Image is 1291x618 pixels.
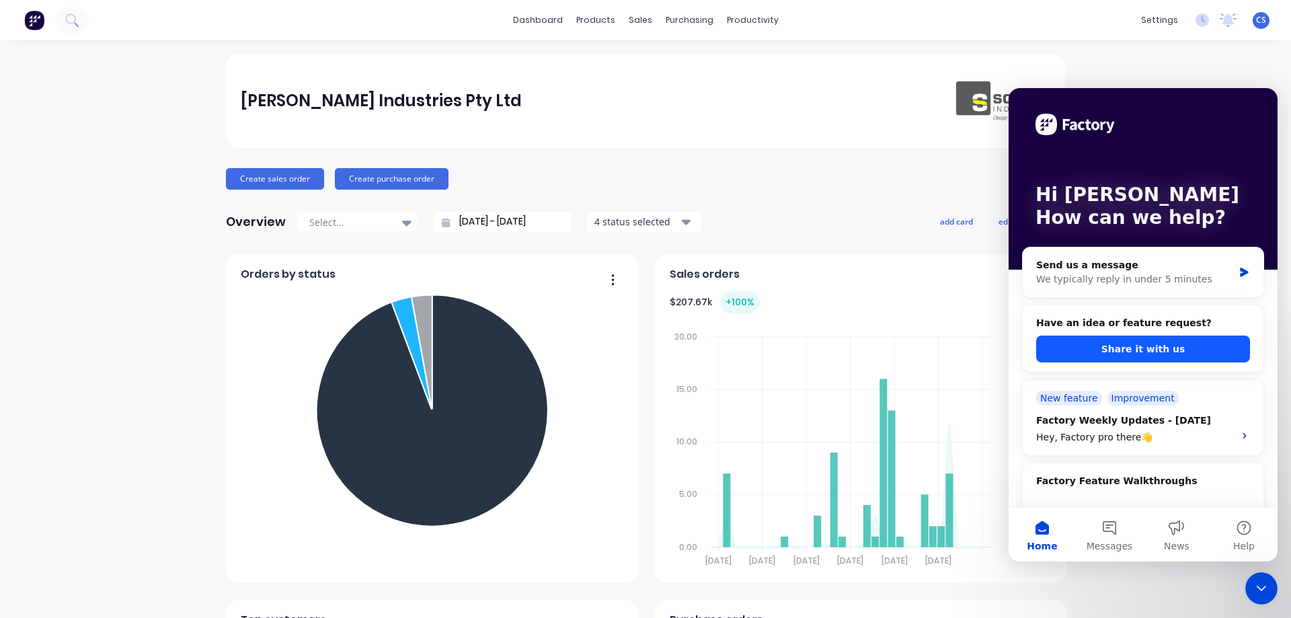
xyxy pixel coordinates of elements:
[241,87,522,114] div: [PERSON_NAME] Industries Pty Ltd
[594,215,679,229] div: 4 status selected
[674,331,697,342] tspan: 20.00
[793,555,820,566] tspan: [DATE]
[24,10,44,30] img: Factory
[622,10,659,30] div: sales
[226,208,286,235] div: Overview
[679,489,697,500] tspan: 5.00
[226,168,324,190] button: Create sales order
[1134,10,1185,30] div: settings
[882,555,908,566] tspan: [DATE]
[659,10,720,30] div: purchasing
[956,81,1050,121] img: Schutz Industries Pty Ltd
[1009,88,1278,562] iframe: Intercom live chat
[925,555,951,566] tspan: [DATE]
[1245,572,1278,605] iframe: Intercom live chat
[335,168,448,190] button: Create purchase order
[587,212,701,232] button: 4 status selected
[676,383,697,395] tspan: 15.00
[679,541,697,553] tspan: 0.00
[676,436,697,447] tspan: 10.00
[506,10,570,30] a: dashboard
[705,555,732,566] tspan: [DATE]
[720,10,785,30] div: productivity
[670,291,760,313] div: $ 207.67k
[837,555,863,566] tspan: [DATE]
[1256,14,1266,26] span: CS
[990,213,1065,230] button: edit dashboard
[241,266,336,282] span: Orders by status
[931,213,982,230] button: add card
[720,291,760,313] div: + 100 %
[749,555,775,566] tspan: [DATE]
[670,266,740,282] span: Sales orders
[570,10,622,30] div: products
